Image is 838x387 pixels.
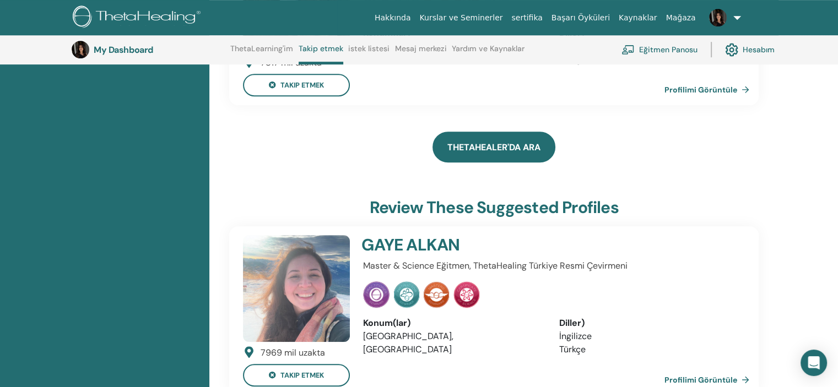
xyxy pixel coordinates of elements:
[801,350,827,376] div: Open Intercom Messenger
[664,79,754,101] a: Profilimi Görüntüle
[299,44,343,64] a: Takip etmek
[614,8,662,28] a: Kaynaklar
[395,44,447,62] a: Mesaj merkezi
[261,346,325,359] div: 7969 mil uzakta
[243,364,350,386] button: takip etmek
[621,45,635,54] img: chalkboard-teacher.svg
[507,8,547,28] a: sertifika
[348,44,390,62] a: istek listesi
[709,9,727,26] img: default.jpg
[725,37,775,62] a: Hesabım
[370,198,619,217] h3: Review these suggested profiles
[73,6,204,30] img: logo.png
[432,132,555,162] a: ThetaHealer'da Ara
[370,8,415,28] a: Hakkında
[363,259,738,272] p: Master & Science Eğitmen, ThetaHealing Türkiye Resmi Çevirmeni
[72,41,89,58] img: default.jpg
[661,8,700,28] a: Mağaza
[243,235,350,342] img: default.jpg
[621,37,698,62] a: Eğitmen Panosu
[725,40,738,59] img: cog.svg
[547,8,614,28] a: Başarı Öyküleri
[94,45,204,55] h3: My Dashboard
[230,44,293,62] a: ThetaLearning'im
[363,330,542,356] li: [GEOGRAPHIC_DATA], [GEOGRAPHIC_DATA]
[363,317,542,330] div: Konum(lar)
[452,44,525,62] a: Yardım ve Kaynaklar
[243,74,350,96] button: takip etmek
[415,8,507,28] a: Kurslar ve Seminerler
[559,330,738,343] li: İngilizce
[559,343,738,356] li: Türkçe
[559,317,738,330] div: Diller)
[361,235,674,255] h4: GAYE ALKAN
